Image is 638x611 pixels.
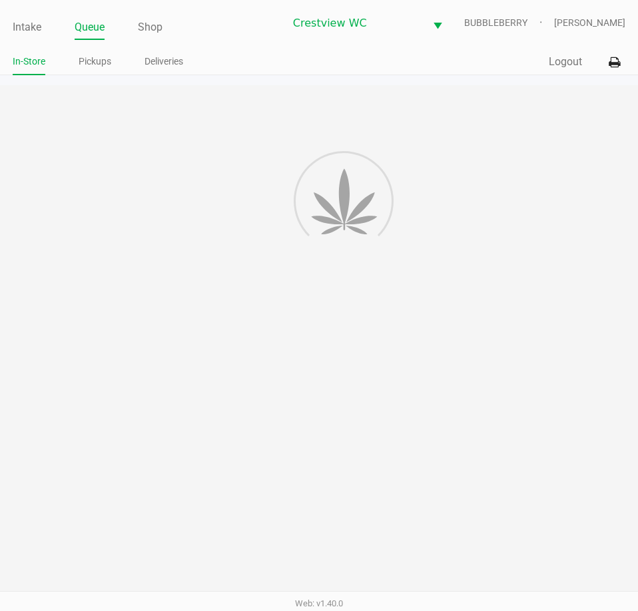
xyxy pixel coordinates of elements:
[13,18,41,37] a: Intake
[295,598,343,608] span: Web: v1.40.0
[554,16,625,30] span: [PERSON_NAME]
[75,18,105,37] a: Queue
[549,54,582,70] button: Logout
[138,18,162,37] a: Shop
[425,7,450,39] button: Select
[145,53,183,70] a: Deliveries
[13,53,45,70] a: In-Store
[464,16,554,30] span: BUBBLEBERRY
[293,15,417,31] span: Crestview WC
[79,53,111,70] a: Pickups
